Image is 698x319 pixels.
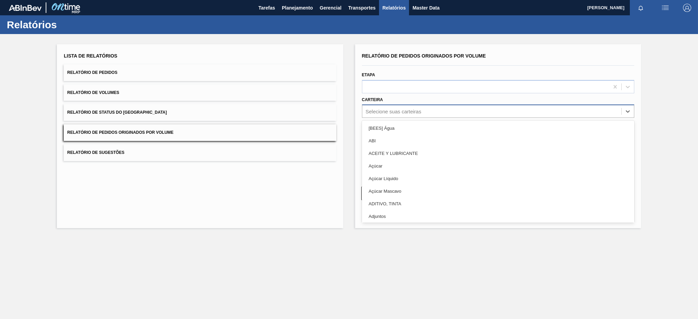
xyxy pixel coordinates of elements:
[362,122,634,134] div: [BEES] Água
[64,104,336,121] button: Relatório de Status do [GEOGRAPHIC_DATA]
[361,187,495,200] button: Limpar
[64,124,336,141] button: Relatório de Pedidos Originados por Volume
[362,172,634,185] div: Açúcar Líquido
[64,53,117,59] span: Lista de Relatórios
[366,109,421,114] div: Selecione suas carteiras
[630,3,652,13] button: Notificações
[64,84,336,101] button: Relatório de Volumes
[362,147,634,160] div: ACEITE Y LUBRICANTE
[683,4,691,12] img: Logout
[64,64,336,81] button: Relatório de Pedidos
[362,134,634,147] div: ABI
[412,4,439,12] span: Master Data
[9,5,42,11] img: TNhmsLtSVTkK8tSr43FrP2fwEKptu5GPRR3wAAAABJRU5ErkJggg==
[382,4,406,12] span: Relatórios
[282,4,313,12] span: Planejamento
[362,160,634,172] div: Açúcar
[362,73,375,77] label: Etapa
[67,90,119,95] span: Relatório de Volumes
[67,110,167,115] span: Relatório de Status do [GEOGRAPHIC_DATA]
[348,4,376,12] span: Transportes
[7,21,128,29] h1: Relatórios
[67,150,124,155] span: Relatório de Sugestões
[362,185,634,197] div: Açúcar Mascavo
[661,4,669,12] img: userActions
[362,197,634,210] div: ADITIVO, TINTA
[67,70,117,75] span: Relatório de Pedidos
[362,53,486,59] span: Relatório de Pedidos Originados por Volume
[67,130,173,135] span: Relatório de Pedidos Originados por Volume
[64,144,336,161] button: Relatório de Sugestões
[320,4,342,12] span: Gerencial
[362,210,634,223] div: Adjuntos
[362,97,383,102] label: Carteira
[258,4,275,12] span: Tarefas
